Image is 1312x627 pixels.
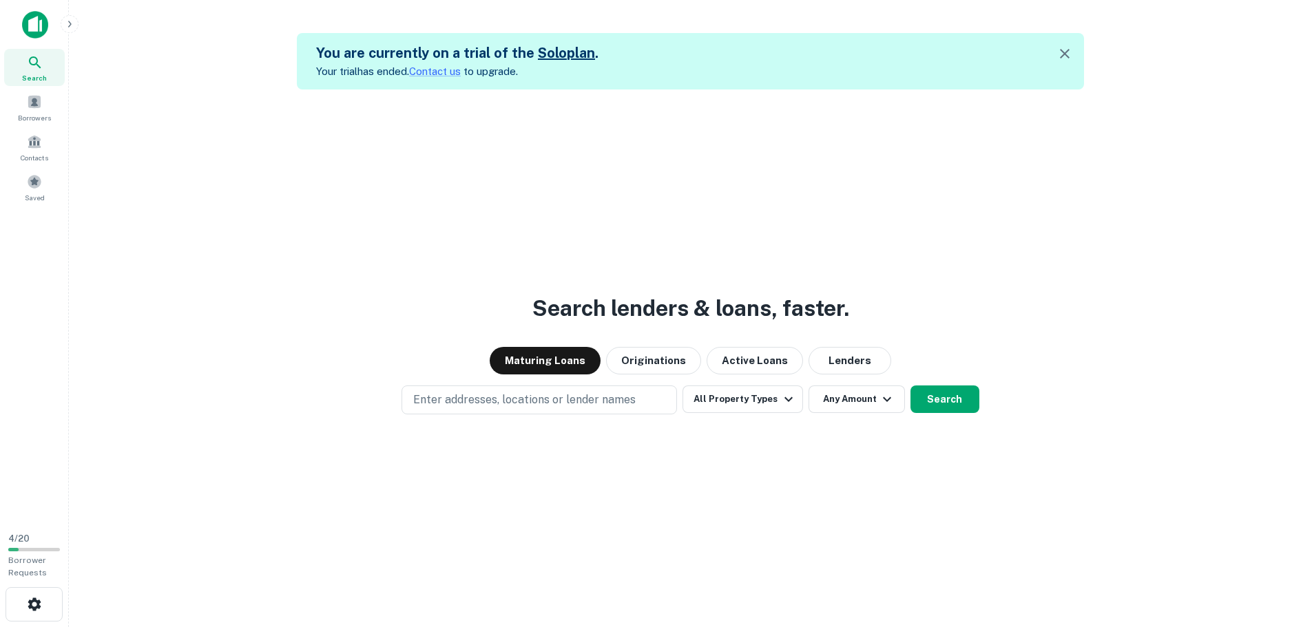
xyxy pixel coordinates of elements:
button: All Property Types [683,385,802,413]
a: Contacts [4,129,65,166]
a: Borrowers [4,89,65,126]
span: 4 / 20 [8,533,30,544]
span: Saved [25,192,45,203]
img: capitalize-icon.png [22,11,48,39]
p: Your trial has ended. to upgrade. [316,63,598,80]
button: Lenders [809,347,891,374]
button: Maturing Loans [490,347,601,374]
h5: You are currently on a trial of the . [316,43,598,63]
a: Saved [4,169,65,206]
span: Contacts [21,152,48,163]
h3: Search lenders & loans, faster. [532,292,849,325]
button: Enter addresses, locations or lender names [402,385,677,414]
button: Active Loans [707,347,803,374]
span: Borrowers [18,112,51,123]
p: Enter addresses, locations or lender names [413,392,636,408]
span: Search [22,72,47,83]
a: Contact us [409,65,461,77]
button: Any Amount [809,385,905,413]
iframe: Chat Widget [1243,517,1312,583]
button: Originations [606,347,701,374]
a: Search [4,49,65,86]
span: Borrower Requests [8,555,47,577]
button: Search [910,385,979,413]
a: Soloplan [538,45,595,61]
